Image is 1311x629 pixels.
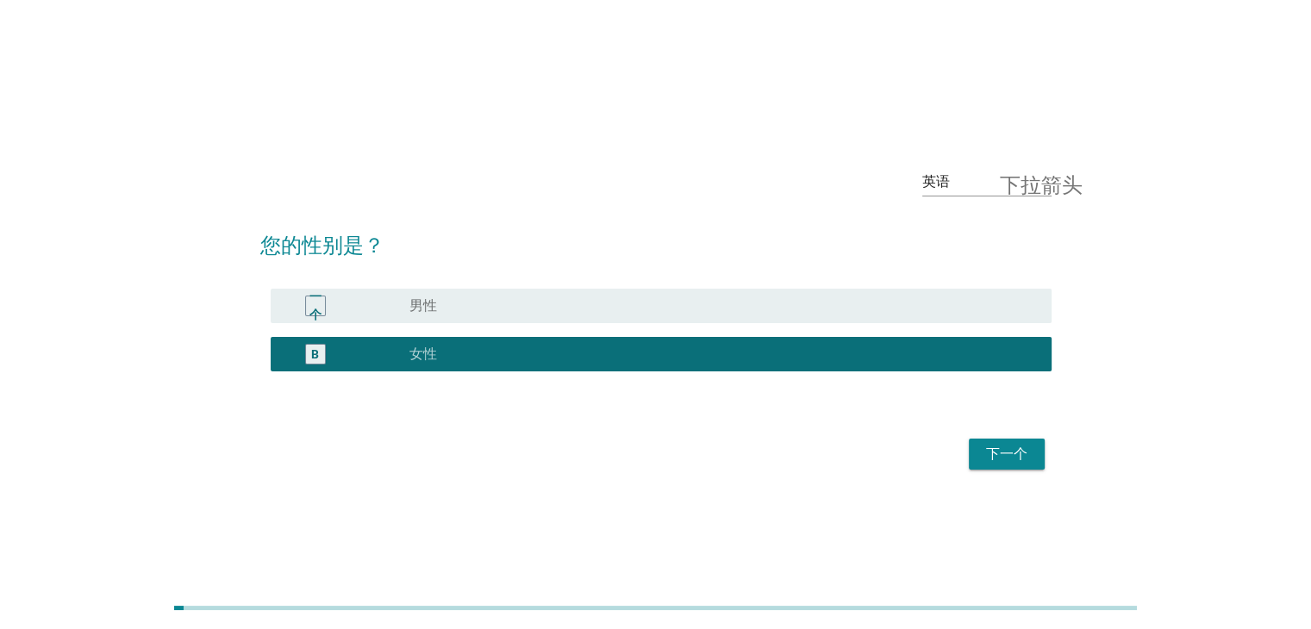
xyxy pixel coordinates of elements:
font: 下拉箭头 [1000,171,1083,192]
font: 您的性别是？ [260,234,384,258]
font: 女性 [409,346,437,362]
font: B [311,347,319,361]
button: 下一个 [969,439,1045,470]
font: 下一个 [986,445,1027,462]
font: 男性 [409,297,437,314]
font: 英语 [922,173,950,190]
font: 一个 [309,290,322,321]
